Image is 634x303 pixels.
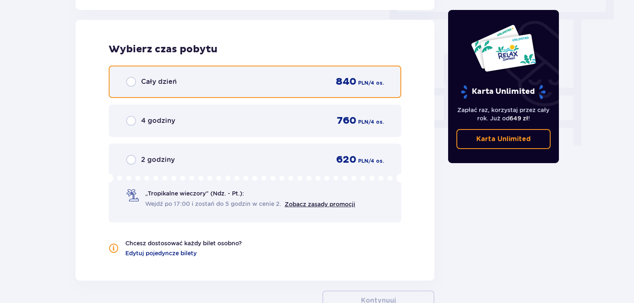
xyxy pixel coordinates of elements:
[125,239,242,247] p: Chcesz dostosować każdy bilet osobno?
[460,85,546,99] p: Karta Unlimited
[358,157,368,165] p: PLN
[145,189,244,198] p: „Tropikalne wieczory" (Ndz. - Pt.):
[141,77,177,86] p: Cały dzień
[358,79,368,87] p: PLN
[510,115,528,122] span: 649 zł
[145,200,281,208] span: Wejdź po 17:00 i zostań do 5 godzin w cenie 2.
[141,155,175,164] p: 2 godziny
[109,43,401,56] p: Wybierz czas pobytu
[336,76,356,88] p: 840
[368,79,384,87] p: / 4 os.
[456,106,551,122] p: Zapłać raz, korzystaj przez cały rok. Już od !
[368,118,384,126] p: / 4 os.
[337,115,356,127] p: 760
[368,157,384,165] p: / 4 os.
[141,116,175,125] p: 4 godziny
[456,129,551,149] a: Karta Unlimited
[125,249,197,257] a: Edytuj pojedyncze bilety
[336,154,356,166] p: 620
[285,201,355,208] a: Zobacz zasady promocji
[358,118,368,126] p: PLN
[476,134,531,144] p: Karta Unlimited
